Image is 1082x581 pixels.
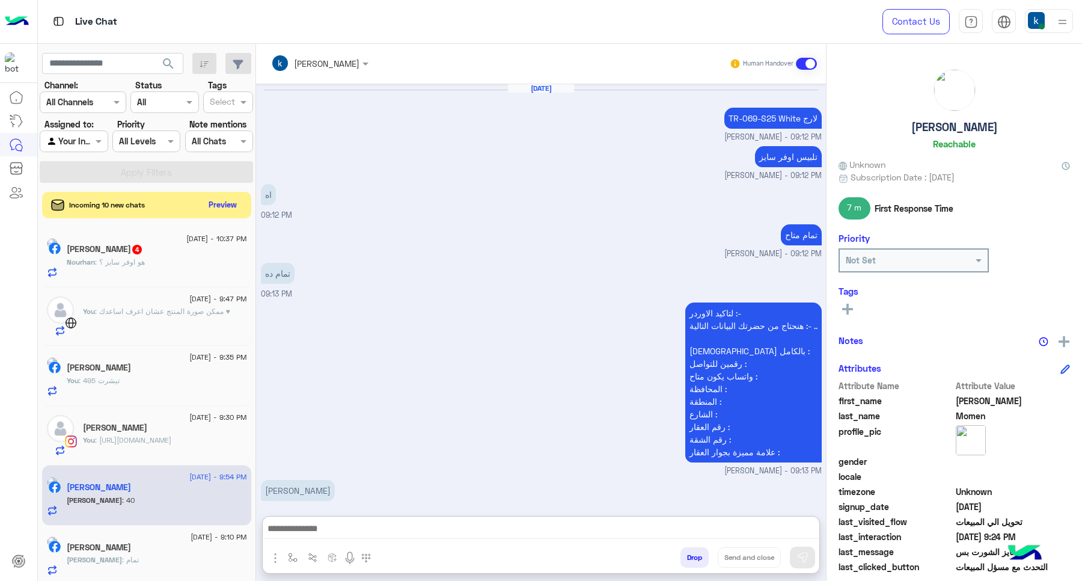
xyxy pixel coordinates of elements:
[65,317,77,329] img: WebChat
[685,303,822,463] p: 1/9/2025, 9:13 PM
[51,14,66,29] img: tab
[328,553,337,562] img: create order
[956,530,1071,543] span: 2025-09-01T18:24:36.194Z
[49,541,61,553] img: Facebook
[1004,533,1046,575] img: hulul-logo.png
[956,515,1071,528] span: تحويل الي المبيعات
[47,357,58,368] img: picture
[47,297,74,324] img: defaultAdmin.png
[49,242,61,254] img: Facebook
[117,118,145,131] label: Priority
[839,197,870,219] span: 7 m
[956,561,1071,573] span: التحدث مع مسؤل المبيعات
[5,9,29,34] img: Logo
[67,482,131,493] h5: Mohamed Momen
[261,480,335,501] p: 1/9/2025, 9:14 PM
[839,546,953,558] span: last_message
[839,233,870,244] h6: Priority
[135,79,162,91] label: Status
[204,196,242,214] button: Preview
[189,352,246,363] span: [DATE] - 9:35 PM
[288,553,298,562] img: select flow
[839,425,953,453] span: profile_pic
[79,376,120,385] span: 495 تيشرت
[839,158,885,171] span: Unknown
[911,120,998,134] h5: [PERSON_NAME]
[1039,337,1048,346] img: notes
[839,561,953,573] span: last_clicked_button
[956,470,1071,483] span: null
[933,138,976,149] h6: Reachable
[49,481,61,493] img: Facebook
[343,551,357,565] img: send voice note
[956,380,1071,392] span: Attribute Value
[956,395,1071,407] span: Mohamed
[69,200,145,211] span: Incoming 10 new chats
[132,245,142,254] span: 4
[956,546,1071,558] span: عايز الشورت بس
[208,95,235,111] div: Select
[83,423,147,433] h5: Mazy Hisham
[303,547,323,567] button: Trigger scenario
[83,435,95,444] span: You
[743,59,793,69] small: Human Handover
[956,425,986,455] img: picture
[283,547,303,567] button: select flow
[261,289,292,298] span: 09:13 PM
[839,515,953,528] span: last_visited_flow
[839,485,953,498] span: timezone
[268,551,283,565] img: send attachment
[261,211,292,220] span: 09:12 PM
[839,395,953,407] span: first_name
[122,496,135,505] span: 40
[724,108,822,129] p: 1/9/2025, 9:12 PM
[67,496,122,505] span: [PERSON_NAME]
[875,202,953,215] span: First Response Time
[1059,336,1069,347] img: add
[47,477,58,488] img: picture
[189,294,246,304] span: [DATE] - 9:47 PM
[47,238,58,249] img: picture
[323,547,343,567] button: create order
[67,363,131,373] h5: Rana Khaled
[67,244,143,254] h5: Nourhan Elabasy
[839,470,953,483] span: locale
[839,380,953,392] span: Attribute Name
[189,118,246,131] label: Note mentions
[956,410,1071,422] span: Momen
[839,335,863,346] h6: Notes
[796,552,808,564] img: send message
[44,79,78,91] label: Channel:
[261,184,276,205] p: 1/9/2025, 9:12 PM
[680,547,709,568] button: Drop
[44,118,94,131] label: Assigned to:
[781,224,822,245] p: 1/9/2025, 9:12 PM
[67,257,95,266] span: Nourhan
[261,263,295,284] p: 1/9/2025, 9:13 PM
[851,171,955,183] span: Subscription Date : [DATE]
[1028,12,1045,29] img: userImage
[724,466,822,477] span: [PERSON_NAME] - 09:13 PM
[956,485,1071,498] span: Unknown
[67,543,131,553] h5: Mohamed Shapan
[839,530,953,543] span: last_interaction
[361,553,371,563] img: make a call
[508,84,574,93] h6: [DATE]
[83,307,95,316] span: You
[189,412,246,423] span: [DATE] - 9:30 PM
[95,435,171,444] span: https://eagle.com.eg/products/sweatpants-easy-care-swp-817-s25?_pos=1&_psq=SWP-817-S25+White&_ss=...
[718,547,781,568] button: Send and close
[882,9,950,34] a: Contact Us
[839,363,881,373] h6: Attributes
[839,286,1070,297] h6: Tags
[161,57,176,71] span: search
[997,15,1011,29] img: tab
[755,146,822,167] p: 1/9/2025, 9:12 PM
[67,555,122,564] span: [PERSON_NAME]
[47,415,74,442] img: defaultAdmin.png
[959,9,983,34] a: tab
[308,553,317,562] img: Trigger scenario
[75,14,117,30] p: Live Chat
[186,233,246,244] span: [DATE] - 10:37 PM
[724,132,822,143] span: [PERSON_NAME] - 09:12 PM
